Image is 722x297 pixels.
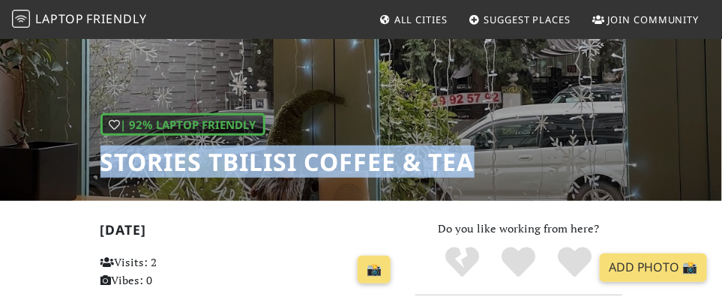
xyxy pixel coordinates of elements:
[373,6,454,33] a: All Cities
[358,256,391,284] a: 📸
[12,7,147,33] a: LaptopFriendly LaptopFriendly
[586,6,706,33] a: Join Community
[600,253,707,282] a: Add Photo 📸
[547,245,603,279] div: Definitely!
[86,10,146,27] span: Friendly
[490,245,547,279] div: Yes
[415,219,622,237] p: Do you like working from here?
[12,10,30,28] img: LaptopFriendly
[394,13,448,26] span: All Cities
[35,10,84,27] span: Laptop
[463,6,577,33] a: Suggest Places
[434,245,490,279] div: No
[100,113,265,136] div: | 92% Laptop Friendly
[100,253,187,289] p: Visits: 2 Vibes: 0
[607,13,700,26] span: Join Community
[100,222,397,244] h2: [DATE]
[484,13,571,26] span: Suggest Places
[100,148,475,176] h1: Stories Tbilisi Coffee & Tea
